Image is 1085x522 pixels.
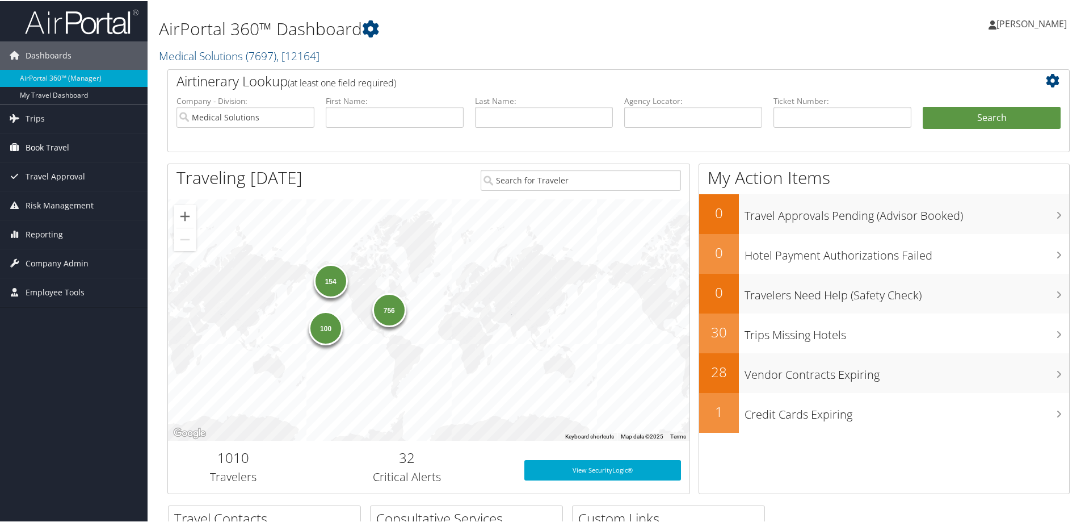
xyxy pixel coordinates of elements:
a: 0Hotel Payment Authorizations Failed [699,233,1069,273]
a: Terms (opens in new tab) [670,432,686,439]
a: Medical Solutions [159,47,319,62]
h2: 0 [699,242,739,261]
label: Agency Locator: [624,94,762,106]
span: [PERSON_NAME] [996,16,1067,29]
span: Dashboards [26,40,72,69]
button: Search [923,106,1061,128]
a: 0Travelers Need Help (Safety Check) [699,273,1069,312]
div: 756 [372,292,406,326]
div: 100 [309,310,343,344]
div: 154 [313,263,347,297]
h2: 30 [699,321,739,341]
h3: Travelers [176,468,290,484]
h2: 28 [699,361,739,381]
h2: 32 [307,447,507,466]
span: ( 7697 ) [246,47,276,62]
button: Zoom out [174,227,196,250]
label: First Name: [326,94,464,106]
label: Company - Division: [176,94,314,106]
h2: 0 [699,282,739,301]
span: Map data ©2025 [621,432,663,439]
h3: Travel Approvals Pending (Advisor Booked) [745,201,1069,223]
button: Zoom in [174,204,196,227]
a: [PERSON_NAME] [989,6,1078,40]
button: Keyboard shortcuts [565,432,614,440]
h2: Airtinerary Lookup [176,70,986,90]
h3: Travelers Need Help (Safety Check) [745,281,1069,302]
span: Reporting [26,219,63,248]
h2: 1 [699,401,739,420]
span: Book Travel [26,132,69,161]
a: Open this area in Google Maps (opens a new window) [171,425,208,440]
h3: Credit Cards Expiring [745,400,1069,421]
h3: Critical Alerts [307,468,507,484]
span: Employee Tools [26,277,85,306]
img: airportal-logo.png [25,7,138,34]
a: View SecurityLogic® [524,459,681,479]
h3: Hotel Payment Authorizations Failed [745,241,1069,262]
span: Travel Approval [26,161,85,190]
h2: 0 [699,202,739,222]
a: 1Credit Cards Expiring [699,392,1069,432]
span: Trips [26,103,45,132]
span: Company Admin [26,248,89,277]
h1: AirPortal 360™ Dashboard [159,16,772,40]
h3: Vendor Contracts Expiring [745,360,1069,382]
input: Search for Traveler [481,169,681,190]
h1: My Action Items [699,165,1069,189]
h1: Traveling [DATE] [176,165,302,189]
label: Last Name: [475,94,613,106]
a: 0Travel Approvals Pending (Advisor Booked) [699,193,1069,233]
span: (at least one field required) [288,76,396,88]
label: Ticket Number: [773,94,911,106]
span: Risk Management [26,190,94,219]
h2: 1010 [176,447,290,466]
span: , [ 12164 ] [276,47,319,62]
h3: Trips Missing Hotels [745,320,1069,342]
a: 30Trips Missing Hotels [699,312,1069,352]
img: Google [171,425,208,440]
a: 28Vendor Contracts Expiring [699,352,1069,392]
